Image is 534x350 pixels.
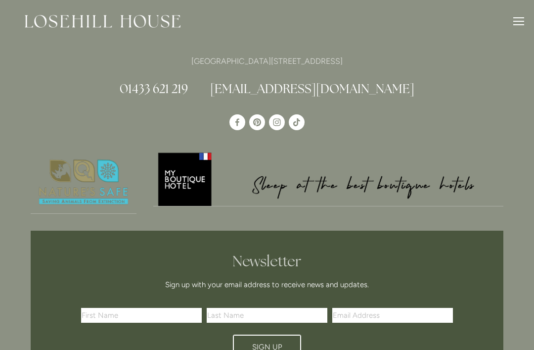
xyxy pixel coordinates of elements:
a: Instagram [269,114,285,130]
input: First Name [81,308,202,323]
img: Nature's Safe - Logo [31,151,136,213]
p: Sign up with your email address to receive news and updates. [85,279,449,291]
input: Email Address [332,308,453,323]
a: Pinterest [249,114,265,130]
a: Nature's Safe - Logo [31,151,136,214]
img: Losehill House [25,15,180,28]
h2: Newsletter [85,252,449,270]
img: My Boutique Hotel - Logo [153,151,504,206]
a: 01433 621 219 [120,81,188,97]
a: TikTok [289,114,305,130]
a: Losehill House Hotel & Spa [229,114,245,130]
p: [GEOGRAPHIC_DATA][STREET_ADDRESS] [31,54,503,68]
a: [EMAIL_ADDRESS][DOMAIN_NAME] [210,81,414,97]
input: Last Name [207,308,327,323]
